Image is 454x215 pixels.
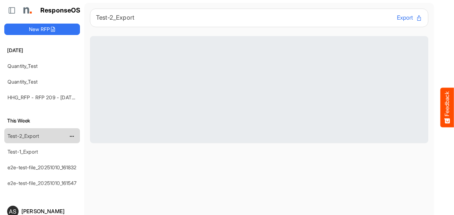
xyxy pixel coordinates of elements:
[9,209,16,214] span: AS
[68,133,75,140] button: dropdownbutton
[90,36,428,143] div: Loading RFP
[440,88,454,127] button: Feedback
[4,24,80,35] button: New RFP
[7,164,77,170] a: e2e-test-file_20251010_161832
[7,180,77,186] a: e2e-test-file_20251010_161547
[7,133,39,139] a: Test-2_Export
[4,117,80,125] h6: This Week
[7,63,37,69] a: Quantity_Test
[20,3,34,17] img: Northell
[7,79,37,85] a: Quantity_Test
[7,149,38,155] a: Test-1_Export
[40,7,81,14] h1: ResponseOS
[4,46,80,54] h6: [DATE]
[397,13,422,22] button: Export
[96,15,391,21] h6: Test-2_Export
[21,209,77,214] div: [PERSON_NAME]
[7,94,139,100] a: HHG_RFP - RFP 209 - [DATE] - ROS TEST 3 (LITE) (1) (6)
